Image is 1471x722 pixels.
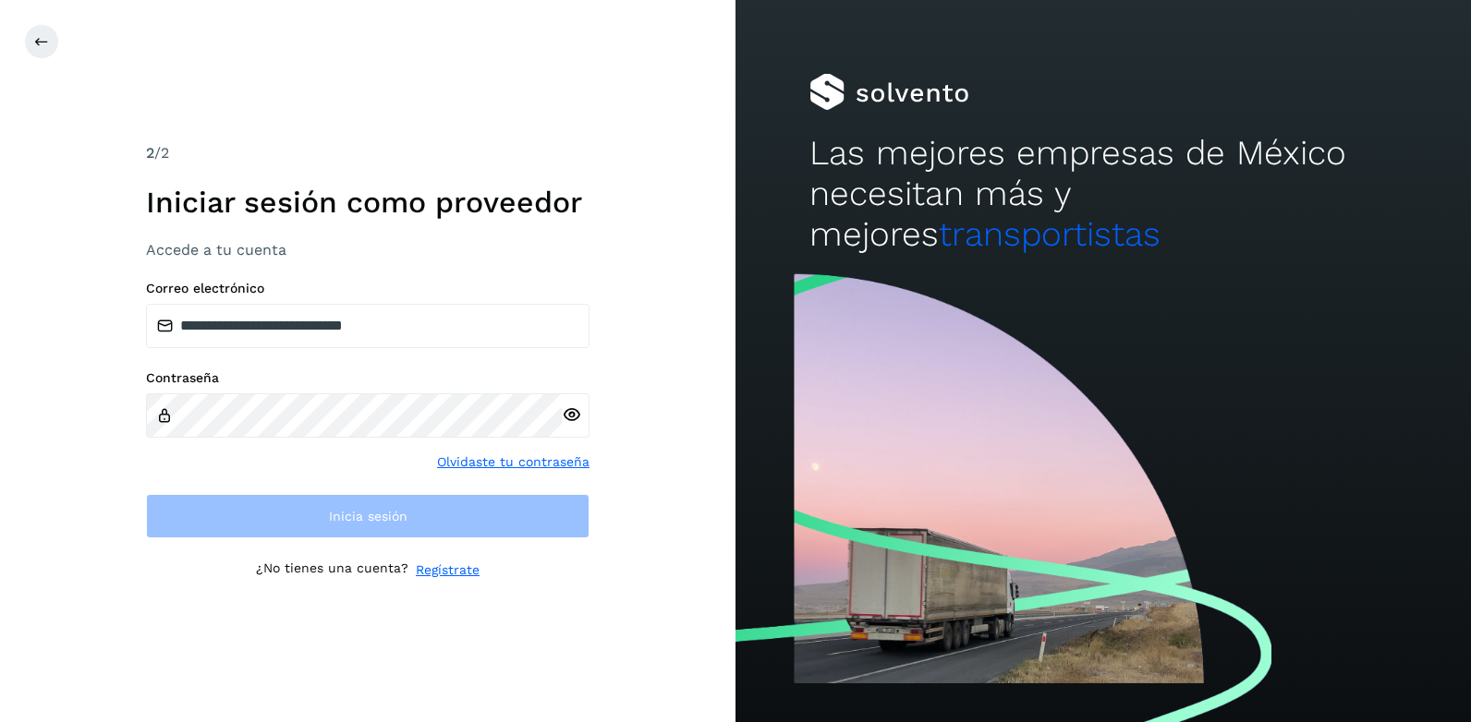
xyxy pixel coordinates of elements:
[809,133,1398,256] h2: Las mejores empresas de México necesitan más y mejores
[146,142,590,164] div: /2
[416,560,480,580] a: Regístrate
[437,452,590,472] a: Olvidaste tu contraseña
[146,241,590,259] h3: Accede a tu cuenta
[146,494,590,538] button: Inicia sesión
[146,370,590,386] label: Contraseña
[146,281,590,296] label: Correo electrónico
[146,185,590,220] h1: Iniciar sesión como proveedor
[329,510,407,523] span: Inicia sesión
[256,560,408,580] p: ¿No tienes una cuenta?
[939,214,1161,254] span: transportistas
[146,144,154,162] span: 2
